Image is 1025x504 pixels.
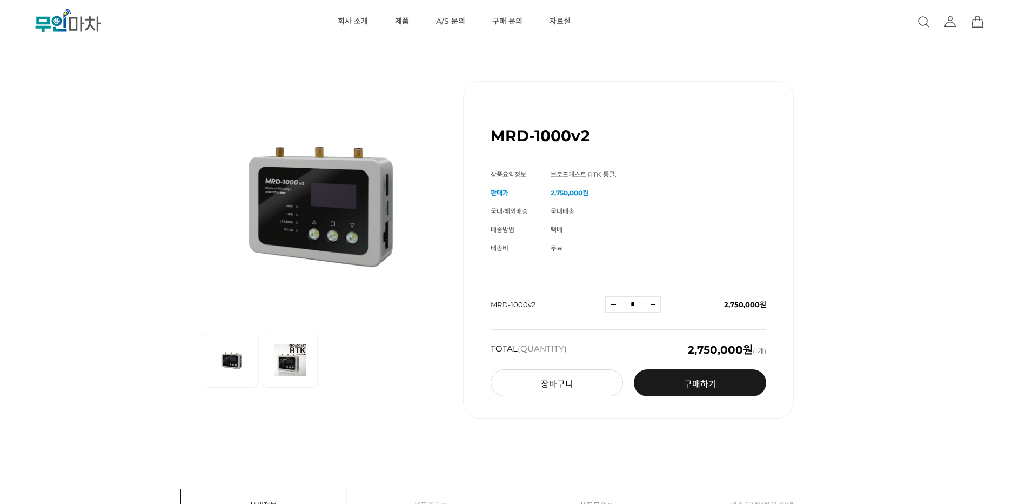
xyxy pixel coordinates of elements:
[551,189,588,197] strong: 2,750,000원
[491,127,590,145] h1: MRD-1000v2
[645,296,661,313] a: 수량증가
[634,369,766,396] a: 구매하기
[491,226,514,234] span: 배송방법
[491,344,567,355] strong: TOTAL
[491,189,508,197] span: 판매가
[551,226,562,234] span: 택배
[605,296,621,313] a: 수량감소
[204,81,436,319] img: MRD-1000v2
[724,300,766,309] span: 2,750,000원
[684,379,716,389] span: 구매하기
[491,170,526,178] span: 상품요약정보
[491,280,605,329] td: MRD-1000v2
[518,343,567,354] span: (QUANTITY)
[688,344,766,355] span: (1개)
[551,207,574,215] span: 국내배송
[491,369,623,396] button: 장바구니
[688,343,753,356] em: 2,750,000원
[491,207,528,215] span: 국내·해외배송
[551,170,617,178] span: 브로드캐스트 RTK 동글.
[491,244,508,252] span: 배송비
[551,244,562,252] span: 무료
